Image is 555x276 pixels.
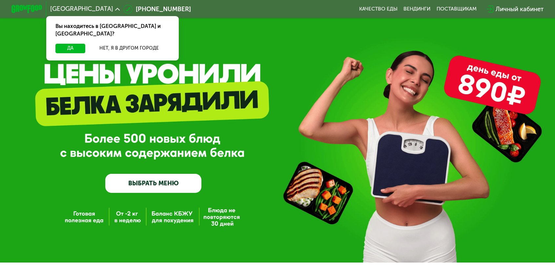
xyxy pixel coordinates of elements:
a: Вендинги [403,6,430,12]
div: Вы находитесь в [GEOGRAPHIC_DATA] и [GEOGRAPHIC_DATA]? [46,16,179,44]
button: Да [55,44,85,53]
div: поставщикам [437,6,477,12]
a: [PHONE_NUMBER] [123,5,191,14]
a: Качество еды [359,6,398,12]
div: Личный кабинет [496,5,544,14]
span: [GEOGRAPHIC_DATA] [50,6,113,12]
button: Нет, я в другом городе [88,44,170,53]
a: ВЫБРАТЬ МЕНЮ [105,174,201,193]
